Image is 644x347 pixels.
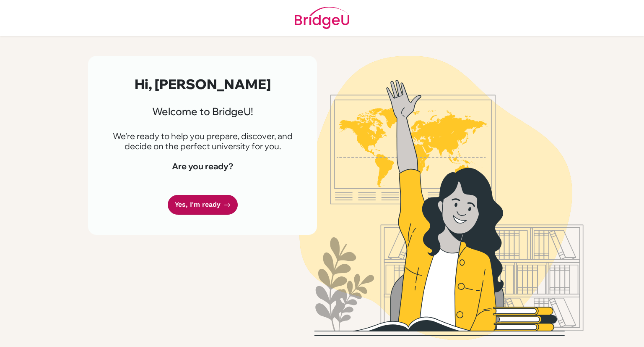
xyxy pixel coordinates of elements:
h3: Welcome to BridgeU! [108,105,297,118]
a: Yes, I'm ready [168,195,238,215]
h2: Hi, [PERSON_NAME] [108,76,297,92]
h4: Are you ready? [108,161,297,171]
p: We're ready to help you prepare, discover, and decide on the perfect university for you. [108,131,297,151]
